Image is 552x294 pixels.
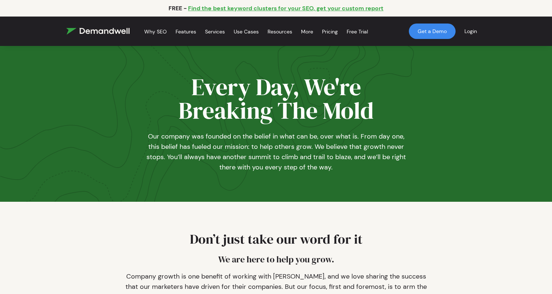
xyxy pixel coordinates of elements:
[144,19,167,44] a: Why SEO
[322,19,338,44] a: Pricing
[121,231,431,253] h2: Don’t just take our word for it
[176,19,196,44] a: Features
[234,19,259,44] a: Use Cases
[121,253,431,271] h4: We are here to help you grow.
[347,19,368,44] a: Free Trial
[144,122,408,172] p: Our company was founded on the belief in what can be, over what is. From day one, this belief has...
[66,28,130,35] img: Demandwell Logo
[169,4,187,12] p: FREE -
[268,19,292,44] a: Resources
[456,19,486,43] a: Login
[409,24,456,39] a: Get a Demo
[188,4,383,12] a: Find the best keyword clusters for your SEO, get your custom report
[301,19,313,44] a: More
[205,19,225,44] a: Services
[144,75,408,122] h1: Every Day, We're Breaking The Mold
